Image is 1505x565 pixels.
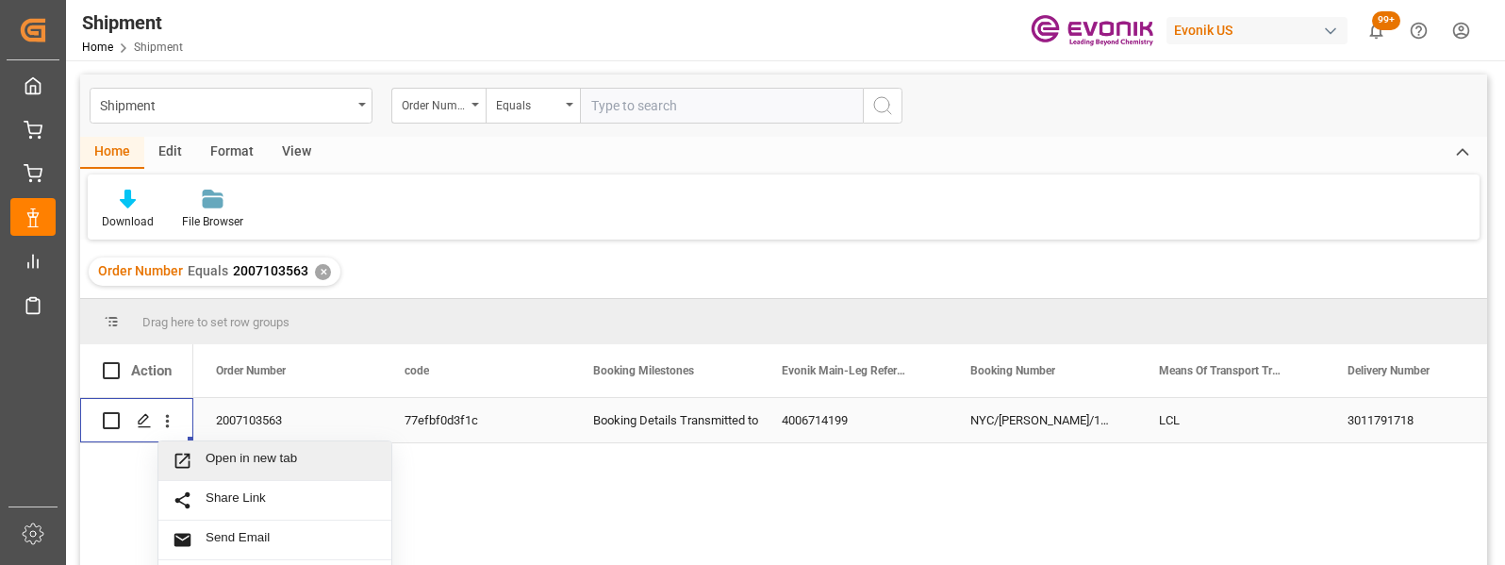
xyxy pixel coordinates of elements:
button: Help Center [1397,9,1440,52]
span: Evonik Main-Leg Reference [782,364,908,377]
div: Download [102,213,154,230]
div: Shipment [100,92,352,116]
button: open menu [486,88,580,124]
img: Evonik-brand-mark-Deep-Purple-RGB.jpeg_1700498283.jpeg [1031,14,1153,47]
span: Drag here to set row groups [142,315,289,329]
div: 2007103563 [193,398,382,442]
div: NYC/[PERSON_NAME]/1127345 [948,398,1136,442]
div: Shipment [82,8,183,37]
input: Type to search [580,88,863,124]
div: Edit [144,137,196,169]
a: Home [82,41,113,54]
button: Evonik US [1166,12,1355,48]
div: File Browser [182,213,243,230]
div: Format [196,137,268,169]
div: 4006714199 [759,398,948,442]
div: LCL [1136,398,1325,442]
span: code [405,364,429,377]
div: Home [80,137,144,169]
span: Order Number [98,263,183,278]
div: Evonik US [1166,17,1348,44]
div: ✕ [315,264,331,280]
button: show 100 new notifications [1355,9,1397,52]
div: Action [131,362,172,379]
span: Order Number [216,364,286,377]
span: Delivery Number [1348,364,1430,377]
div: 77efbf0d3f1c [382,398,571,442]
div: Order Number [402,92,466,114]
div: View [268,137,325,169]
span: Means Of Transport Translation [1159,364,1285,377]
button: open menu [90,88,372,124]
div: Press SPACE to select this row. [80,398,193,443]
div: Equals [496,92,560,114]
span: Booking Milestones [593,364,694,377]
span: Booking Number [970,364,1055,377]
span: 99+ [1372,11,1400,30]
span: Equals [188,263,228,278]
button: search button [863,88,902,124]
button: open menu [391,88,486,124]
div: Booking Details Transmitted to SAP [593,399,736,442]
span: 2007103563 [233,263,308,278]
